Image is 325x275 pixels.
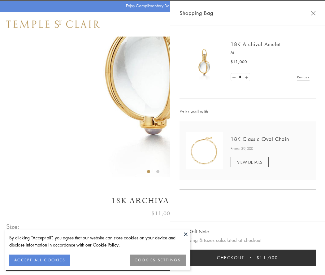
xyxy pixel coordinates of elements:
[151,209,174,217] span: $11,000
[231,157,269,167] a: VIEW DETAILS
[180,250,316,266] button: Checkout $11,000
[9,234,186,248] div: By clicking “Accept all”, you agree that our website can store cookies on your device and disclos...
[6,195,319,206] h1: 18K Archival Amulet
[231,59,247,65] span: $11,000
[180,236,316,244] p: Shipping & taxes calculated at checkout
[217,254,245,261] span: Checkout
[180,228,209,235] button: Add Gift Note
[6,221,20,232] span: Size:
[231,136,289,142] a: 18K Classic Oval Chain
[231,50,310,56] p: M
[180,9,213,17] span: Shopping Bag
[231,73,237,81] a: Set quantity to 0
[9,255,70,266] button: ACCEPT ALL COOKIES
[257,254,278,261] span: $11,000
[311,11,316,15] button: Close Shopping Bag
[186,132,223,169] img: N88865-OV18
[297,74,310,81] a: Remove
[180,108,316,115] span: Pairs well with
[126,3,196,9] p: Enjoy Complimentary Delivery & Returns
[231,146,253,152] span: From: $9,000
[130,255,186,266] button: COOKIES SETTINGS
[186,43,223,81] img: 18K Archival Amulet
[237,159,262,165] span: VIEW DETAILS
[231,41,281,48] a: 18K Archival Amulet
[243,73,249,81] a: Set quantity to 2
[6,20,100,28] img: Temple St. Clair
